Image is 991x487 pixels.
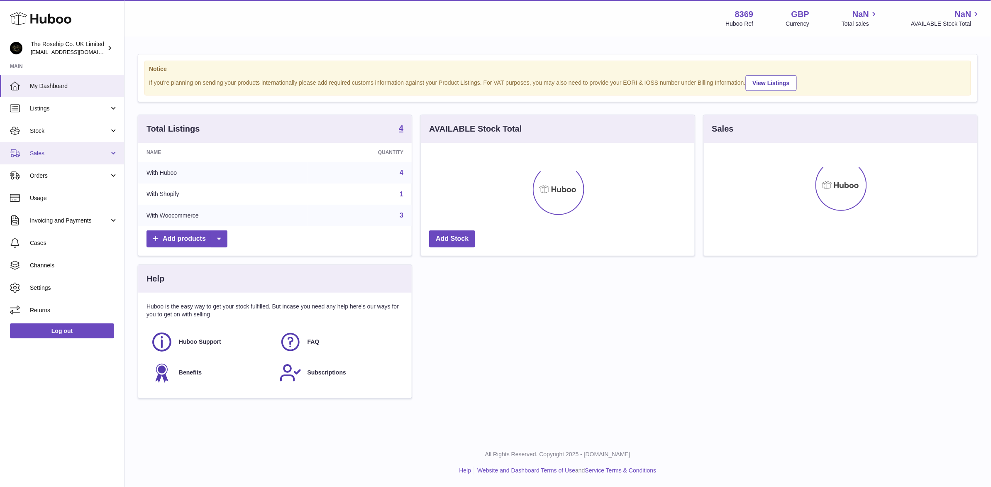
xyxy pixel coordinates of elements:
[30,127,109,135] span: Stock
[726,20,754,28] div: Huboo Ref
[31,49,122,55] span: [EMAIL_ADDRESS][DOMAIN_NAME]
[138,205,308,226] td: With Woocommerce
[146,230,227,247] a: Add products
[308,143,412,162] th: Quantity
[911,9,981,28] a: NaN AVAILABLE Stock Total
[146,273,164,284] h3: Help
[842,9,879,28] a: NaN Total sales
[30,262,118,269] span: Channels
[712,123,734,135] h3: Sales
[955,9,971,20] span: NaN
[911,20,981,28] span: AVAILABLE Stock Total
[308,338,320,346] span: FAQ
[791,9,809,20] strong: GBP
[151,331,271,353] a: Huboo Support
[746,75,797,91] a: View Listings
[149,74,967,91] div: If you're planning on sending your products internationally please add required customs informati...
[30,172,109,180] span: Orders
[30,105,109,113] span: Listings
[138,162,308,184] td: With Huboo
[151,362,271,384] a: Benefits
[10,42,22,54] img: sales@eliteequineuk.com
[279,362,400,384] a: Subscriptions
[585,467,657,474] a: Service Terms & Conditions
[131,450,984,458] p: All Rights Reserved. Copyright 2025 - [DOMAIN_NAME]
[149,65,967,73] strong: Notice
[852,9,869,20] span: NaN
[477,467,575,474] a: Website and Dashboard Terms of Use
[30,284,118,292] span: Settings
[179,369,202,377] span: Benefits
[30,82,118,90] span: My Dashboard
[138,184,308,205] td: With Shopify
[30,149,109,157] span: Sales
[146,123,200,135] h3: Total Listings
[279,331,400,353] a: FAQ
[474,467,656,475] li: and
[30,239,118,247] span: Cases
[459,467,471,474] a: Help
[179,338,221,346] span: Huboo Support
[146,303,403,318] p: Huboo is the easy way to get your stock fulfilled. But incase you need any help here's our ways f...
[399,124,403,132] strong: 4
[786,20,810,28] div: Currency
[30,217,109,225] span: Invoicing and Payments
[399,124,403,134] a: 4
[30,194,118,202] span: Usage
[30,306,118,314] span: Returns
[138,143,308,162] th: Name
[735,9,754,20] strong: 8369
[429,230,475,247] a: Add Stock
[842,20,879,28] span: Total sales
[429,123,522,135] h3: AVAILABLE Stock Total
[400,191,403,198] a: 1
[400,169,403,176] a: 4
[400,212,403,219] a: 3
[10,323,114,338] a: Log out
[308,369,346,377] span: Subscriptions
[31,40,105,56] div: The Rosehip Co. UK Limited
